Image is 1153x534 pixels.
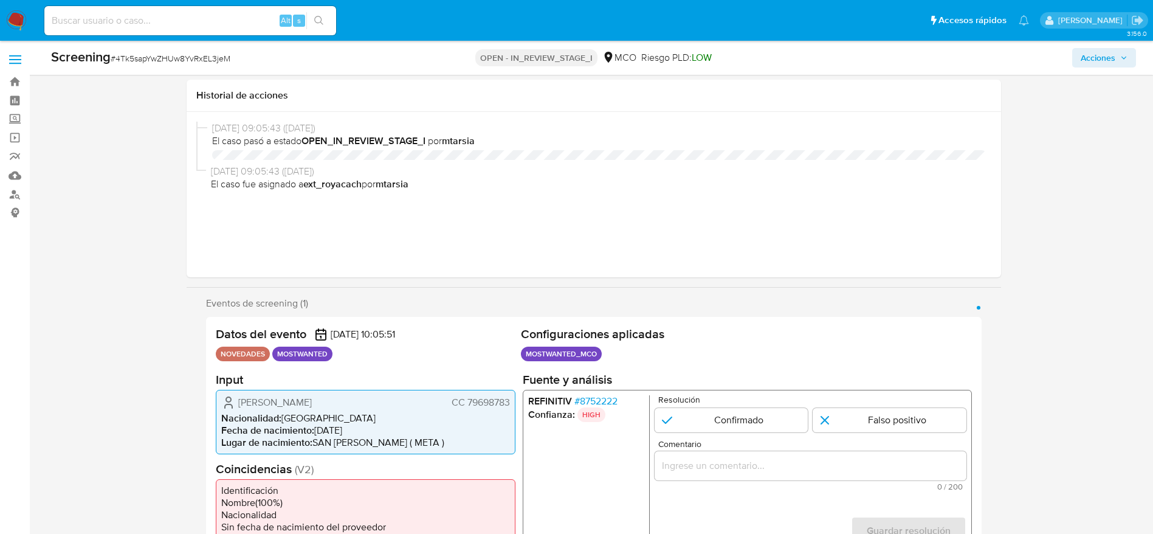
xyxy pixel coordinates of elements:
span: s [297,15,301,26]
b: ext_royacach [303,177,362,191]
b: Screening [51,47,111,66]
span: El caso fue asignado a por [211,178,986,191]
span: [DATE] 09:05:43 ([DATE]) [211,165,986,178]
input: Buscar usuario o caso... [44,13,336,29]
span: Riesgo PLD: [641,51,712,64]
b: mtarsia [376,177,408,191]
p: ext_royacach@mercadolibre.com [1058,15,1127,26]
p: OPEN - IN_REVIEW_STAGE_I [475,49,597,66]
span: LOW [692,50,712,64]
span: Alt [281,15,291,26]
span: El caso pasó a estado por [212,134,986,148]
a: Salir [1131,14,1144,27]
span: # 4Tk5sapYwZHUw8YvRxEL3jeM [111,52,230,64]
b: OPEN_IN_REVIEW_STAGE_I [301,134,425,148]
h1: Historial de acciones [196,89,991,102]
a: Notificaciones [1019,15,1029,26]
div: MCO [602,51,636,64]
span: Acciones [1081,48,1115,68]
span: [DATE] 09:05:43 ([DATE]) [212,122,986,135]
button: search-icon [306,12,331,29]
b: mtarsia [442,134,475,148]
span: Accesos rápidos [938,14,1007,27]
button: Acciones [1072,48,1136,68]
